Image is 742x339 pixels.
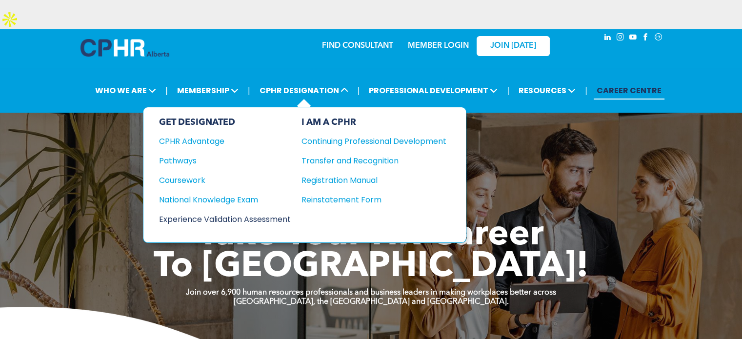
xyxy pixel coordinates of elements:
[507,80,509,100] li: |
[641,32,651,45] a: facebook
[615,32,626,45] a: instagram
[80,39,169,57] img: A blue and white logo for cp alberta
[301,135,432,147] div: Continuing Professional Development
[628,32,639,45] a: youtube
[159,117,291,128] div: GET DESIGNATED
[301,155,432,167] div: Transfer and Recognition
[174,81,241,100] span: MEMBERSHIP
[257,81,351,100] span: CPHR DESIGNATION
[159,174,278,186] div: Coursework
[594,81,664,100] a: CAREER CENTRE
[602,32,613,45] a: linkedin
[154,250,589,285] span: To [GEOGRAPHIC_DATA]!
[301,194,446,206] a: Reinstatement Form
[301,117,446,128] div: I AM A CPHR
[186,289,556,297] strong: Join over 6,900 human resources professionals and business leaders in making workplaces better ac...
[301,174,432,186] div: Registration Manual
[301,155,446,167] a: Transfer and Recognition
[159,155,278,167] div: Pathways
[234,298,509,306] strong: [GEOGRAPHIC_DATA], the [GEOGRAPHIC_DATA] and [GEOGRAPHIC_DATA].
[159,135,278,147] div: CPHR Advantage
[159,213,291,225] a: Experience Validation Assessment
[477,36,550,56] a: JOIN [DATE]
[159,155,291,167] a: Pathways
[408,42,469,50] a: MEMBER LOGIN
[301,135,446,147] a: Continuing Professional Development
[159,194,278,206] div: National Knowledge Exam
[159,135,291,147] a: CPHR Advantage
[159,194,291,206] a: National Knowledge Exam
[165,80,168,100] li: |
[159,174,291,186] a: Coursework
[366,81,501,100] span: PROFESSIONAL DEVELOPMENT
[490,41,536,51] span: JOIN [DATE]
[585,80,587,100] li: |
[322,42,393,50] a: FIND CONSULTANT
[516,81,579,100] span: RESOURCES
[159,213,278,225] div: Experience Validation Assessment
[301,194,432,206] div: Reinstatement Form
[301,174,446,186] a: Registration Manual
[653,32,664,45] a: Social network
[248,80,250,100] li: |
[92,81,159,100] span: WHO WE ARE
[358,80,360,100] li: |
